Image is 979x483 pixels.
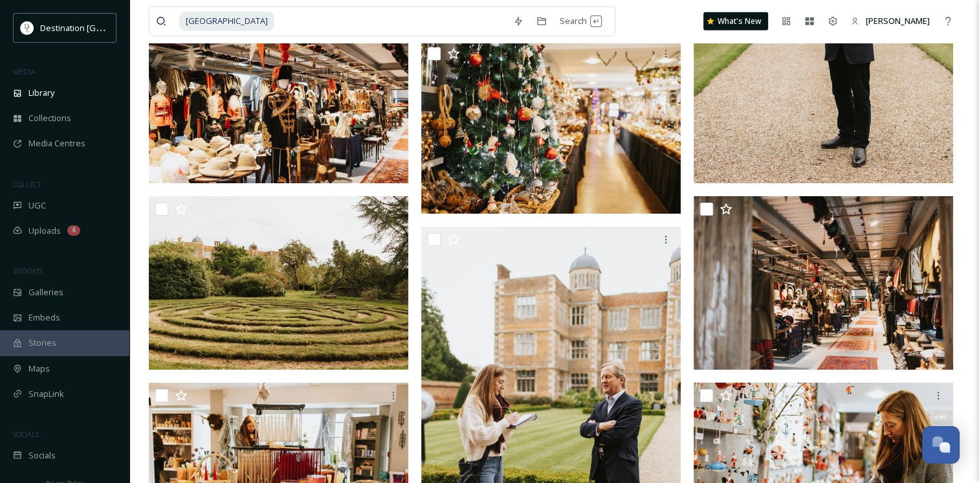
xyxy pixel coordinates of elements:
span: Galleries [28,286,63,298]
div: 4 [67,225,80,236]
img: hNr43QXL_400x400.jpg [21,21,34,34]
span: Stories [28,337,56,349]
span: [GEOGRAPHIC_DATA] [179,12,274,30]
a: [PERSON_NAME] [844,8,936,34]
span: SOCIALS [13,429,39,439]
span: Maps [28,363,50,375]
div: Search [553,8,608,34]
span: Socials [28,449,56,462]
span: Destination [GEOGRAPHIC_DATA] [40,21,169,34]
span: SnapLink [28,388,64,400]
img: DO1D91~1.JPG [421,41,681,214]
span: [PERSON_NAME] [866,15,930,27]
span: Uploads [28,225,61,237]
a: What's New [703,12,768,30]
img: DO560F~1.JPG [694,196,953,370]
span: Collections [28,112,71,124]
img: DO7756~1.JPG [149,10,408,184]
button: Open Chat [922,426,960,464]
img: DO26C0~1.JPG [149,196,408,370]
span: Embeds [28,311,60,324]
span: WIDGETS [13,266,43,276]
span: Media Centres [28,137,85,150]
span: COLLECT [13,179,41,189]
span: MEDIA [13,67,36,76]
span: UGC [28,199,46,212]
span: Library [28,87,54,99]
